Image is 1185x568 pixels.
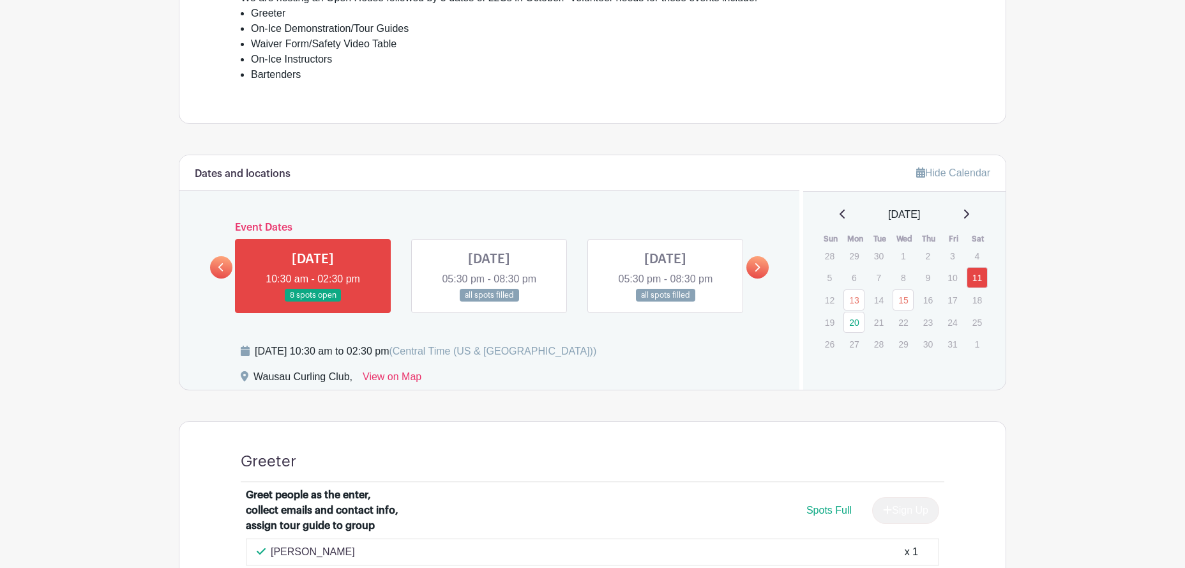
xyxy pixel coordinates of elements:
[967,290,988,310] p: 18
[819,312,840,332] p: 19
[819,246,840,266] p: 28
[251,21,944,36] li: On-Ice Demonstration/Tour Guides
[843,312,864,333] a: 20
[241,452,296,471] h4: Greeter
[868,312,889,332] p: 21
[967,267,988,288] a: 11
[888,207,920,222] span: [DATE]
[251,6,944,21] li: Greeter
[363,369,421,390] a: View on Map
[917,290,939,310] p: 16
[942,290,963,310] p: 17
[942,334,963,354] p: 31
[843,334,864,354] p: 27
[893,268,914,288] p: 8
[251,36,944,52] li: Waiver Form/Safety Video Table
[251,67,944,82] li: Bartenders
[195,168,291,180] h6: Dates and locations
[966,233,991,245] th: Sat
[843,268,864,288] p: 6
[843,246,864,266] p: 29
[868,233,893,245] th: Tue
[389,346,596,357] span: (Central Time (US & [GEOGRAPHIC_DATA]))
[819,290,840,310] p: 12
[868,268,889,288] p: 7
[905,544,918,560] div: x 1
[255,344,596,359] div: [DATE] 10:30 am to 02:30 pm
[843,289,864,311] a: 13
[893,334,914,354] p: 29
[917,246,939,266] p: 2
[232,222,746,234] h6: Event Dates
[868,290,889,310] p: 14
[806,505,852,516] span: Spots Full
[251,52,944,67] li: On-Ice Instructors
[967,246,988,266] p: 4
[892,233,917,245] th: Wed
[941,233,966,245] th: Fri
[917,233,942,245] th: Thu
[253,369,352,390] div: Wausau Curling Club,
[819,334,840,354] p: 26
[893,312,914,332] p: 22
[271,544,355,560] p: [PERSON_NAME]
[893,246,914,266] p: 1
[942,246,963,266] p: 3
[868,246,889,266] p: 30
[916,167,990,178] a: Hide Calendar
[967,334,988,354] p: 1
[917,312,939,332] p: 23
[868,334,889,354] p: 28
[917,334,939,354] p: 30
[942,312,963,332] p: 24
[819,233,843,245] th: Sun
[942,268,963,288] p: 10
[819,268,840,288] p: 5
[967,312,988,332] p: 25
[893,289,914,311] a: 15
[917,268,939,288] p: 9
[843,233,868,245] th: Mon
[246,487,404,533] div: Greet people as the enter, collect emails and contact info, assign tour guide to group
